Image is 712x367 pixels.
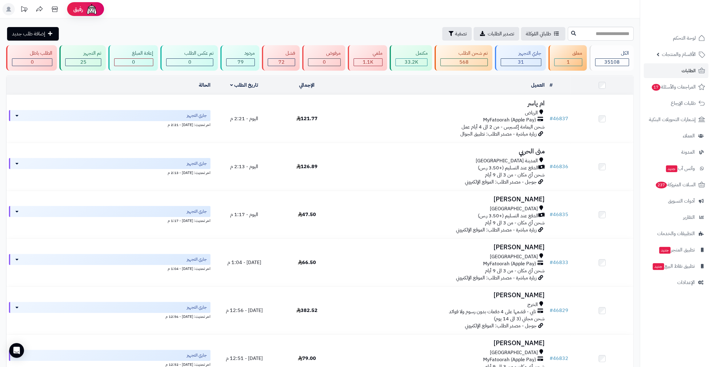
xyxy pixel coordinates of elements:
span: جاري التجهيز [187,112,207,119]
span: [DATE] - 12:56 م [226,307,262,314]
img: logo-2.png [670,17,706,30]
div: الطلب باطل [12,50,52,57]
a: تصدير الطلبات [474,27,519,41]
span: 0 [132,58,135,66]
a: مكتمل 33.2K [388,45,433,71]
div: 1144 [354,59,382,66]
span: # [549,355,553,362]
div: فشل [268,50,295,57]
span: 25 [80,58,86,66]
span: السلات المتروكة [655,180,696,189]
span: الدفع عند التسليم (+3.50 ر.س) [478,164,538,172]
div: 0 [166,59,213,66]
div: اخر تحديث: [DATE] - 1:17 م [9,217,210,223]
span: الخرج [527,301,538,308]
span: المراجعات والأسئلة [651,83,696,91]
span: لوحة التحكم [673,34,696,42]
a: الكل35108 [588,45,635,71]
a: تم التجهيز 25 [58,45,107,71]
h3: منى الحربي [341,148,544,155]
a: الطلبات [644,63,708,78]
a: #46836 [549,163,568,170]
a: إضافة طلب جديد [7,27,59,41]
span: الإعدادات [677,278,695,287]
span: # [549,307,553,314]
span: 17 [652,84,660,91]
a: مردود 79 [219,45,260,71]
span: رفيق [73,6,83,13]
a: تطبيق المتجرجديد [644,243,708,257]
span: الأقسام والمنتجات [662,50,696,59]
span: # [549,211,553,218]
span: وآتس آب [665,164,695,173]
a: طلبات الإرجاع [644,96,708,111]
a: الطلب باطل 0 [5,45,58,71]
div: ملغي [354,50,382,57]
span: 31 [518,58,524,66]
span: # [549,259,553,266]
a: إعادة المبلغ 0 [107,45,159,71]
span: MyFatoorah (Apple Pay) [483,116,536,124]
span: التطبيقات والخدمات [657,229,695,238]
span: # [549,115,553,122]
div: مكتمل [395,50,427,57]
a: المراجعات والأسئلة17 [644,80,708,94]
a: جاري التجهيز 31 [494,45,547,71]
a: #46837 [549,115,568,122]
span: زيارة مباشرة - مصدر الطلب: الموقع الإلكتروني [456,226,536,234]
h3: [PERSON_NAME] [341,244,544,251]
span: جاري التجهيز [187,208,207,215]
div: إعادة المبلغ [114,50,153,57]
h3: [PERSON_NAME] [341,196,544,203]
span: طلبات الإرجاع [671,99,696,108]
span: جاري التجهيز [187,352,207,358]
a: المدونة [644,145,708,160]
div: جاري التجهيز [501,50,541,57]
a: تحديثات المنصة [16,3,32,17]
span: 79.00 [298,355,316,362]
a: فشل 72 [261,45,301,71]
div: 79 [226,59,254,66]
span: 121.77 [296,115,318,122]
span: جديد [653,263,664,270]
a: تم شحن الطلب 568 [433,45,493,71]
span: جديد [659,247,670,254]
span: 126.89 [296,163,318,170]
a: العملاء [644,128,708,143]
span: 0 [323,58,326,66]
span: اليوم - 1:17 م [230,211,258,218]
span: تطبيق المتجر [658,246,695,254]
span: المدينة [GEOGRAPHIC_DATA] [475,157,538,164]
a: #46833 [549,259,568,266]
a: السلات المتروكة237 [644,177,708,192]
span: شحن اليمامة إكسبرس - من 2 الى 4 أيام عمل [461,123,544,131]
a: مرفوض 0 [301,45,346,71]
div: 25 [66,59,101,66]
div: اخر تحديث: [DATE] - 2:13 م [9,169,210,176]
span: 0 [188,58,191,66]
a: وآتس آبجديد [644,161,708,176]
span: 237 [656,182,667,188]
span: [GEOGRAPHIC_DATA] [490,253,538,260]
a: أدوات التسويق [644,194,708,208]
span: زيارة مباشرة - مصدر الطلب: تطبيق الجوال [460,130,536,138]
span: [GEOGRAPHIC_DATA] [490,349,538,356]
div: 72 [268,59,295,66]
span: 66.50 [298,259,316,266]
span: شحن أي مكان - من 3 الى 9 أيام [485,219,544,227]
a: # [549,81,552,89]
span: 1.1K [363,58,373,66]
span: زيارة مباشرة - مصدر الطلب: الموقع الإلكتروني [456,274,536,282]
span: تطبيق نقاط البيع [652,262,695,270]
a: معلق 1 [547,45,588,71]
div: Open Intercom Messenger [9,343,24,358]
span: شحن مجاني (3 الى 14 يوم) [494,315,544,322]
span: المدونة [681,148,695,156]
a: الحالة [199,81,210,89]
span: إضافة طلب جديد [12,30,45,37]
span: MyFatoorah (Apple Pay) [483,260,536,267]
span: # [549,163,553,170]
span: 568 [459,58,469,66]
div: اخر تحديث: [DATE] - 12:56 م [9,313,210,319]
span: MyFatoorah (Apple Pay) [483,356,536,363]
